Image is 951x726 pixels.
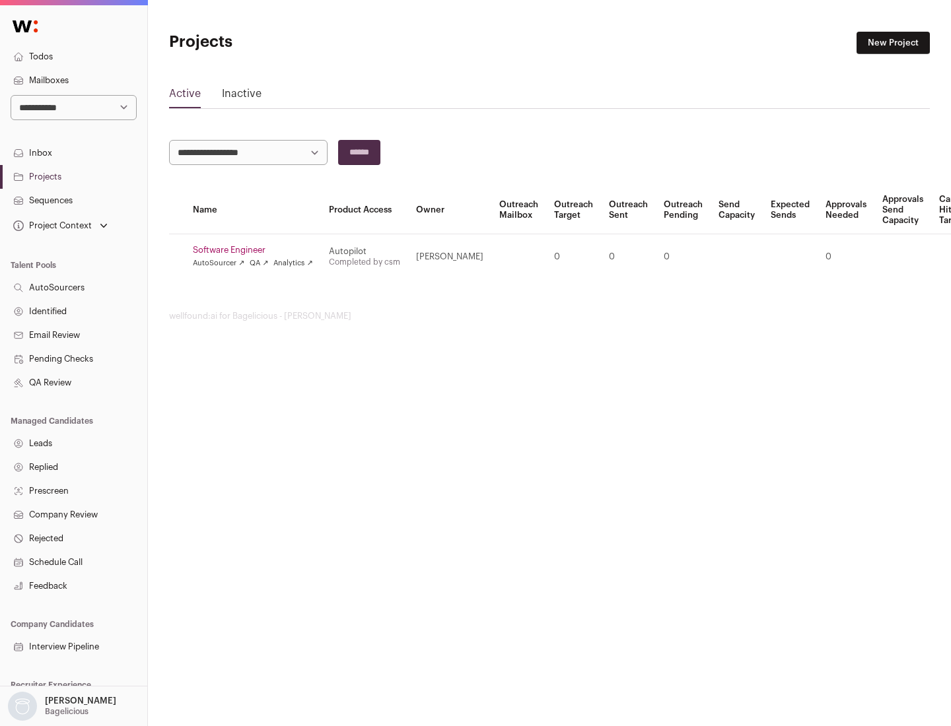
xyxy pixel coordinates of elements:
[408,186,491,234] th: Owner
[169,311,930,321] footer: wellfound:ai for Bagelicious - [PERSON_NAME]
[8,692,37,721] img: nopic.png
[546,186,601,234] th: Outreach Target
[11,220,92,231] div: Project Context
[222,86,262,107] a: Inactive
[5,13,45,40] img: Wellfound
[11,216,110,235] button: Open dropdown
[193,245,313,255] a: Software Engineer
[408,234,491,280] td: [PERSON_NAME]
[250,258,268,269] a: QA ↗
[169,32,423,53] h1: Projects
[874,186,931,234] th: Approvals Send Capacity
[491,186,546,234] th: Outreach Mailbox
[601,234,656,280] td: 0
[329,246,400,257] div: Autopilot
[5,692,119,721] button: Open dropdown
[656,234,711,280] td: 0
[169,86,201,107] a: Active
[45,696,116,706] p: [PERSON_NAME]
[321,186,408,234] th: Product Access
[273,258,312,269] a: Analytics ↗
[763,186,818,234] th: Expected Sends
[818,186,874,234] th: Approvals Needed
[546,234,601,280] td: 0
[711,186,763,234] th: Send Capacity
[329,258,400,266] a: Completed by csm
[601,186,656,234] th: Outreach Sent
[857,32,930,54] a: New Project
[818,234,874,280] td: 0
[193,258,244,269] a: AutoSourcer ↗
[185,186,321,234] th: Name
[656,186,711,234] th: Outreach Pending
[45,706,88,717] p: Bagelicious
